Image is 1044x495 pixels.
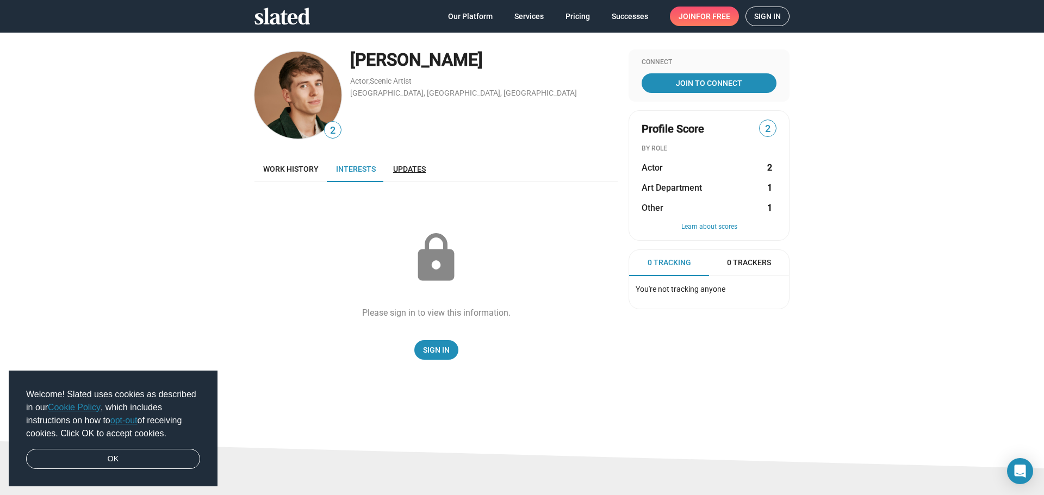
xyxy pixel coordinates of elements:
[439,7,501,26] a: Our Platform
[670,7,739,26] a: Joinfor free
[727,258,771,268] span: 0 Trackers
[393,165,426,173] span: Updates
[325,123,341,138] span: 2
[754,7,781,26] span: Sign in
[9,371,217,487] div: cookieconsent
[760,122,776,136] span: 2
[679,7,730,26] span: Join
[642,122,704,136] span: Profile Score
[642,145,776,153] div: BY ROLE
[26,388,200,440] span: Welcome! Slated uses cookies as described in our , which includes instructions on how to of recei...
[603,7,657,26] a: Successes
[636,285,725,293] span: You're not tracking anyone
[370,77,412,85] a: Scenic Artist
[448,7,493,26] span: Our Platform
[336,165,376,173] span: Interests
[414,340,458,360] a: Sign In
[642,223,776,231] button: Learn about scores
[327,156,384,182] a: Interests
[26,449,200,469] a: dismiss cookie message
[263,165,319,173] span: Work history
[642,73,776,93] a: Join To Connect
[384,156,434,182] a: Updates
[557,7,599,26] a: Pricing
[642,58,776,67] div: Connect
[642,182,702,193] span: Art Department
[362,307,511,318] div: Please sign in to view this information.
[48,403,101,412] a: Cookie Policy
[767,182,772,193] strong: 1
[648,258,691,268] span: 0 Tracking
[254,156,327,182] a: Work history
[350,89,577,97] a: [GEOGRAPHIC_DATA], [GEOGRAPHIC_DATA], [GEOGRAPHIC_DATA]
[642,202,663,214] span: Other
[254,52,341,139] img: Dylan Weand
[110,416,138,425] a: opt-out
[1007,458,1033,484] div: Open Intercom Messenger
[350,48,618,72] div: [PERSON_NAME]
[642,162,663,173] span: Actor
[565,7,590,26] span: Pricing
[369,79,370,85] span: ,
[767,162,772,173] strong: 2
[696,7,730,26] span: for free
[612,7,648,26] span: Successes
[745,7,790,26] a: Sign in
[644,73,774,93] span: Join To Connect
[506,7,552,26] a: Services
[767,202,772,214] strong: 1
[514,7,544,26] span: Services
[350,77,369,85] a: Actor
[423,340,450,360] span: Sign In
[409,231,463,285] mat-icon: lock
